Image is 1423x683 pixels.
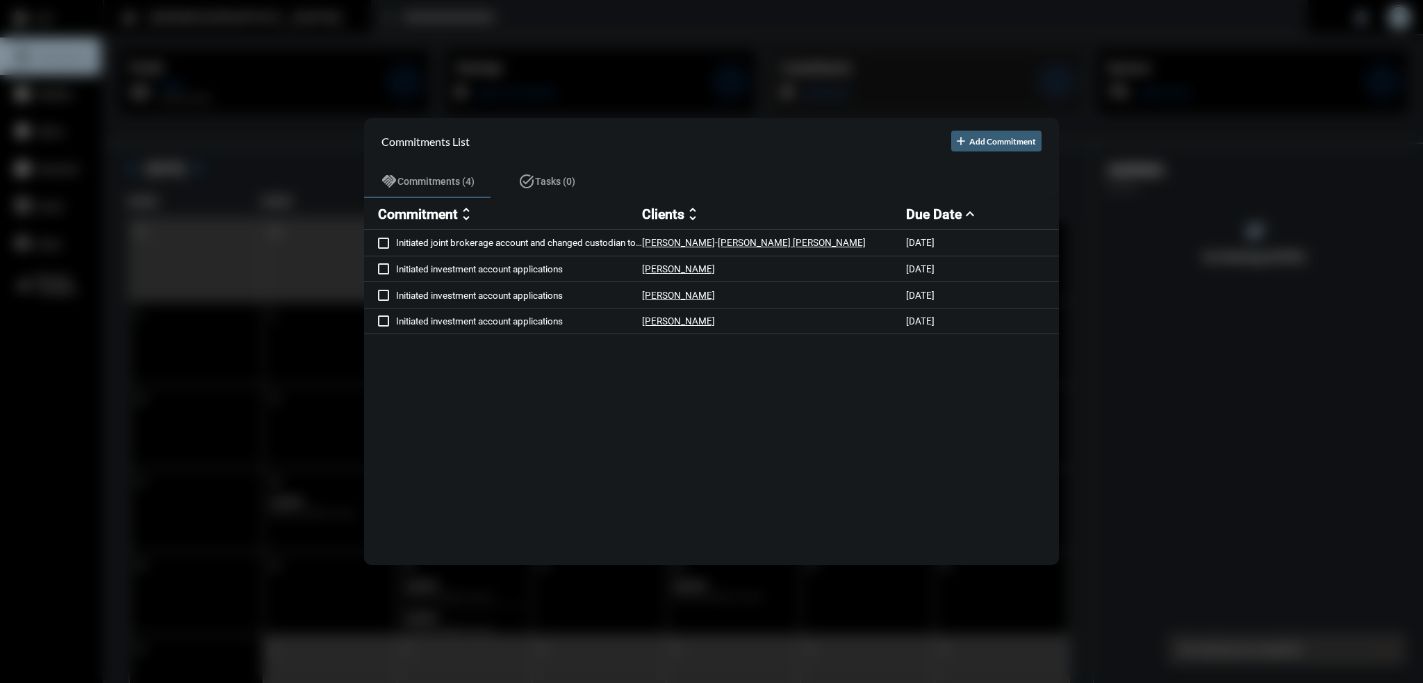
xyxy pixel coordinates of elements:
mat-icon: expand_less [962,206,978,222]
p: [PERSON_NAME] [642,263,715,274]
p: [PERSON_NAME] [642,290,715,301]
p: [PERSON_NAME] [642,315,715,327]
mat-icon: task_alt [518,173,535,190]
p: Initiated investment account applications [396,290,642,301]
h2: Commitments List [381,135,470,148]
p: [DATE] [906,263,935,274]
p: - [715,237,718,248]
mat-icon: unfold_more [458,206,475,222]
p: Initiated joint brokerage account and changed custodian to [PERSON_NAME] [396,237,642,248]
button: Add Commitment [951,131,1042,151]
p: [DATE] [906,237,935,248]
p: [PERSON_NAME] [PERSON_NAME] [718,237,866,248]
mat-icon: handshake [381,173,397,190]
p: Initiated investment account applications [396,263,642,274]
h2: Due Date [906,206,962,222]
span: Commitments (4) [397,176,475,187]
mat-icon: unfold_more [684,206,701,222]
mat-icon: add [954,134,968,148]
p: [PERSON_NAME] [642,237,715,248]
p: [DATE] [906,315,935,327]
p: [DATE] [906,290,935,301]
p: Initiated investment account applications [396,315,642,327]
h2: Commitment [378,206,458,222]
h2: Clients [642,206,684,222]
span: Tasks (0) [535,176,575,187]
